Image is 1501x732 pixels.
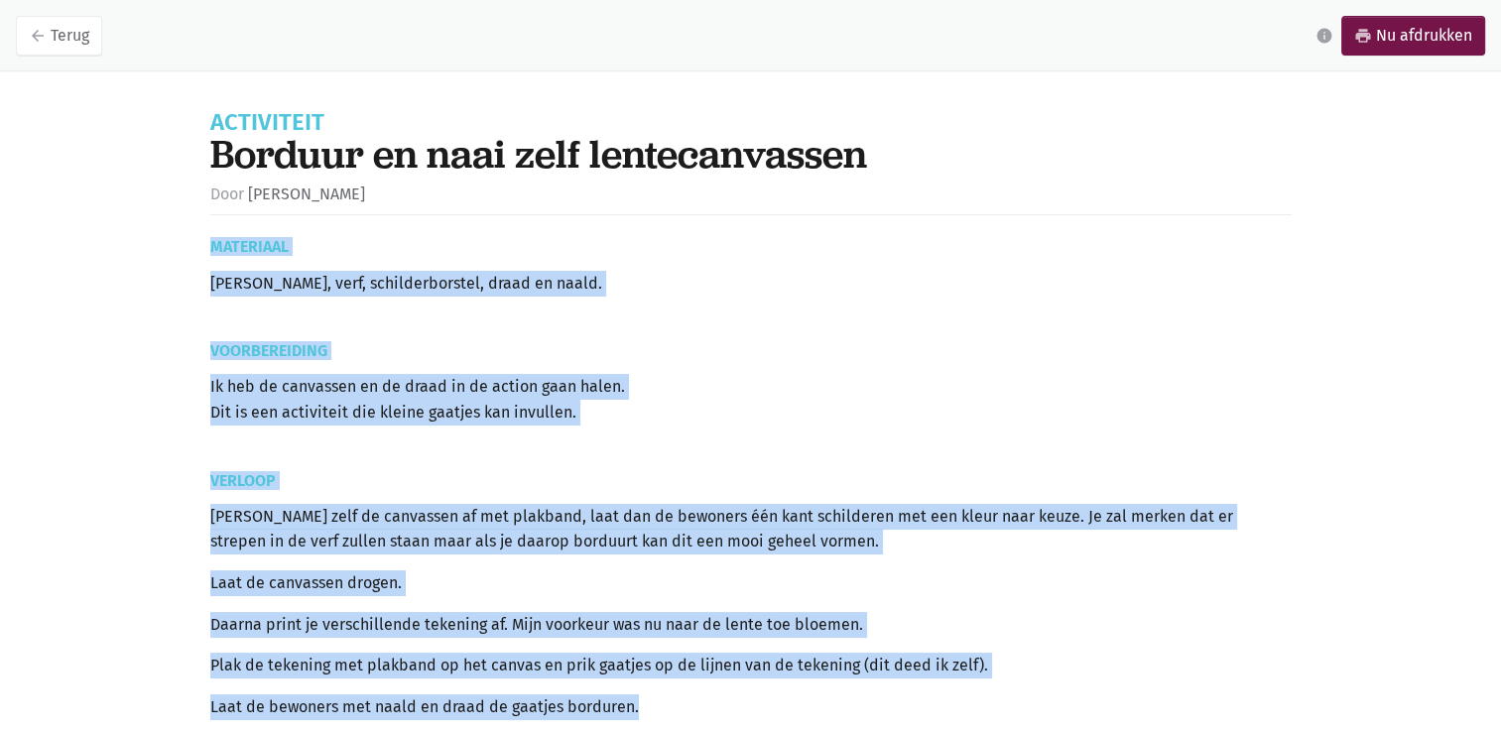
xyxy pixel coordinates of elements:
[210,343,1292,358] div: Voorbereiding
[210,570,1292,596] p: Laat de canvassen drogen.
[1354,27,1372,45] i: print
[210,653,1292,678] p: Plak de tekening met plakband op het canvas en prik gaatjes op de lijnen van de tekening (dit dee...
[210,504,1292,554] p: [PERSON_NAME] zelf de canvassen af met plakband, laat dan de bewoners één kant schilderen met een...
[210,182,365,207] li: [PERSON_NAME]
[210,473,1292,488] div: Verloop
[16,16,102,56] a: arrow_backTerug
[210,134,1292,174] h1: Borduur en naai zelf lentecanvassen
[29,27,47,45] i: arrow_back
[1341,16,1485,56] a: printNu afdrukken
[210,111,1292,134] div: Activiteit
[210,239,1292,254] div: Materiaal
[210,271,1292,297] p: [PERSON_NAME], verf, schilderborstel, draad en naald.
[210,612,1292,638] p: Daarna print je verschillende tekening af. Mijn voorkeur was nu naar de lente toe bloemen.
[210,184,244,203] span: Door
[1315,27,1333,45] i: info
[210,374,1292,425] p: Ik heb de canvassen en de draad in de action gaan halen. Dit is een activiteit die kleine gaatjes...
[210,694,1292,720] p: Laat de bewoners met naald en draad de gaatjes borduren.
